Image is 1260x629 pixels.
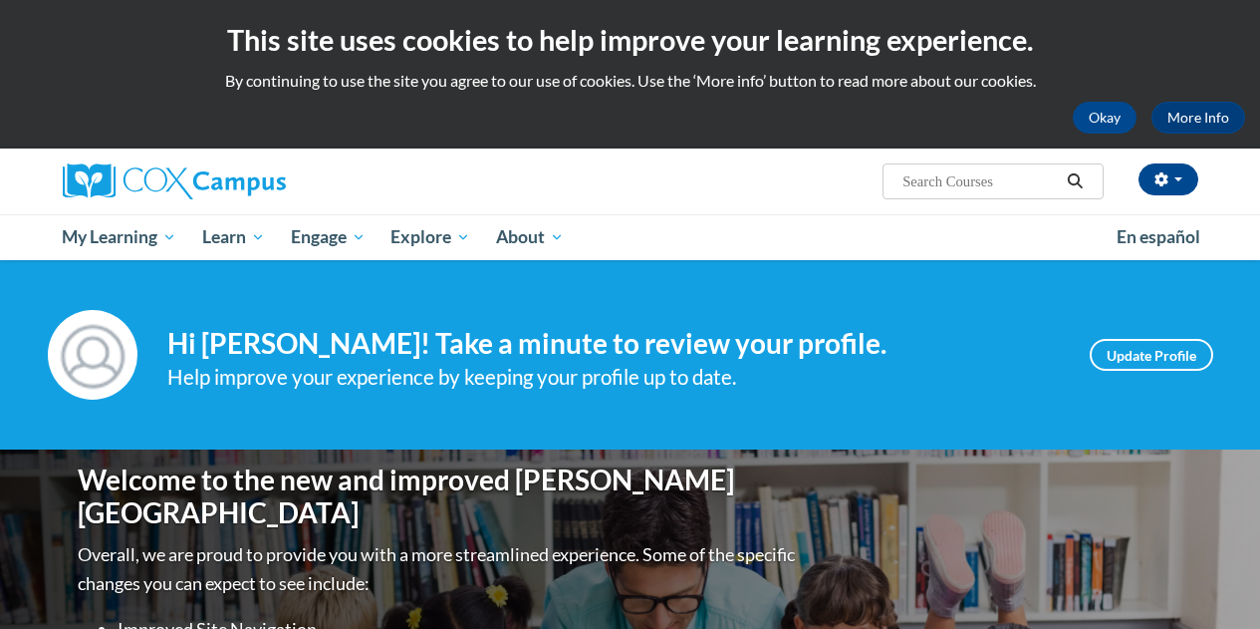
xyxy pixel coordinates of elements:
[189,214,278,260] a: Learn
[167,361,1060,394] div: Help improve your experience by keeping your profile up to date.
[15,70,1245,92] p: By continuing to use the site you agree to our use of cookies. Use the ‘More info’ button to read...
[63,163,421,199] a: Cox Campus
[1104,216,1213,258] a: En español
[202,225,265,249] span: Learn
[278,214,378,260] a: Engage
[390,225,470,249] span: Explore
[1060,169,1090,193] button: Search
[1138,163,1198,195] button: Account Settings
[1151,102,1245,134] a: More Info
[48,214,1213,260] div: Main menu
[167,327,1060,361] h4: Hi [PERSON_NAME]! Take a minute to review your profile.
[78,464,800,530] h1: Welcome to the new and improved [PERSON_NAME][GEOGRAPHIC_DATA]
[1073,102,1136,134] button: Okay
[291,225,366,249] span: Engage
[62,225,176,249] span: My Learning
[1090,339,1213,371] a: Update Profile
[15,20,1245,60] h2: This site uses cookies to help improve your learning experience.
[48,310,137,400] img: Profile Image
[900,169,1060,193] input: Search Courses
[496,225,564,249] span: About
[63,163,286,199] img: Cox Campus
[483,214,577,260] a: About
[1117,226,1200,247] span: En español
[78,540,800,598] p: Overall, we are proud to provide you with a more streamlined experience. Some of the specific cha...
[50,214,190,260] a: My Learning
[378,214,483,260] a: Explore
